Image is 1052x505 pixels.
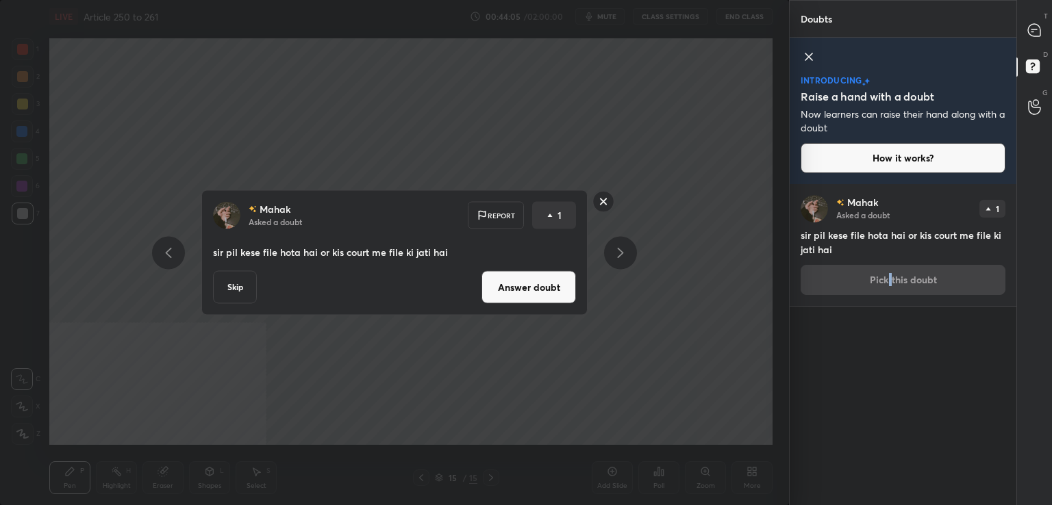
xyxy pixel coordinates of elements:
p: D [1043,49,1048,60]
h4: sir pil kese file hota hai or kis court me file ki jati hai [801,228,1005,257]
button: Answer doubt [481,271,576,304]
p: T [1044,11,1048,21]
p: sir pil kese file hota hai or kis court me file ki jati hai [213,246,576,259]
p: Now learners can raise their hand along with a doubt [801,107,1005,135]
p: Mahak [847,197,878,208]
img: small-star.76a44327.svg [862,82,866,86]
p: 1 [996,205,999,213]
img: c6948b4914544d7dbeddbd7d3c70e643.jpg [801,195,828,222]
p: 1 [558,209,562,222]
img: no-rating-badge.077c3623.svg [249,205,257,213]
p: Asked a doubt [836,209,890,220]
p: Doubts [790,1,843,37]
p: Mahak [260,204,290,215]
h5: Raise a hand with a doubt [801,88,934,105]
div: Report [468,202,524,229]
img: no-rating-badge.077c3623.svg [836,199,844,207]
img: large-star.026637fe.svg [864,78,870,84]
p: G [1042,88,1048,98]
button: How it works? [801,143,1005,173]
div: grid [790,184,1016,505]
p: introducing [801,76,862,84]
p: Asked a doubt [249,216,302,227]
button: Skip [213,271,257,304]
img: c6948b4914544d7dbeddbd7d3c70e643.jpg [213,202,240,229]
